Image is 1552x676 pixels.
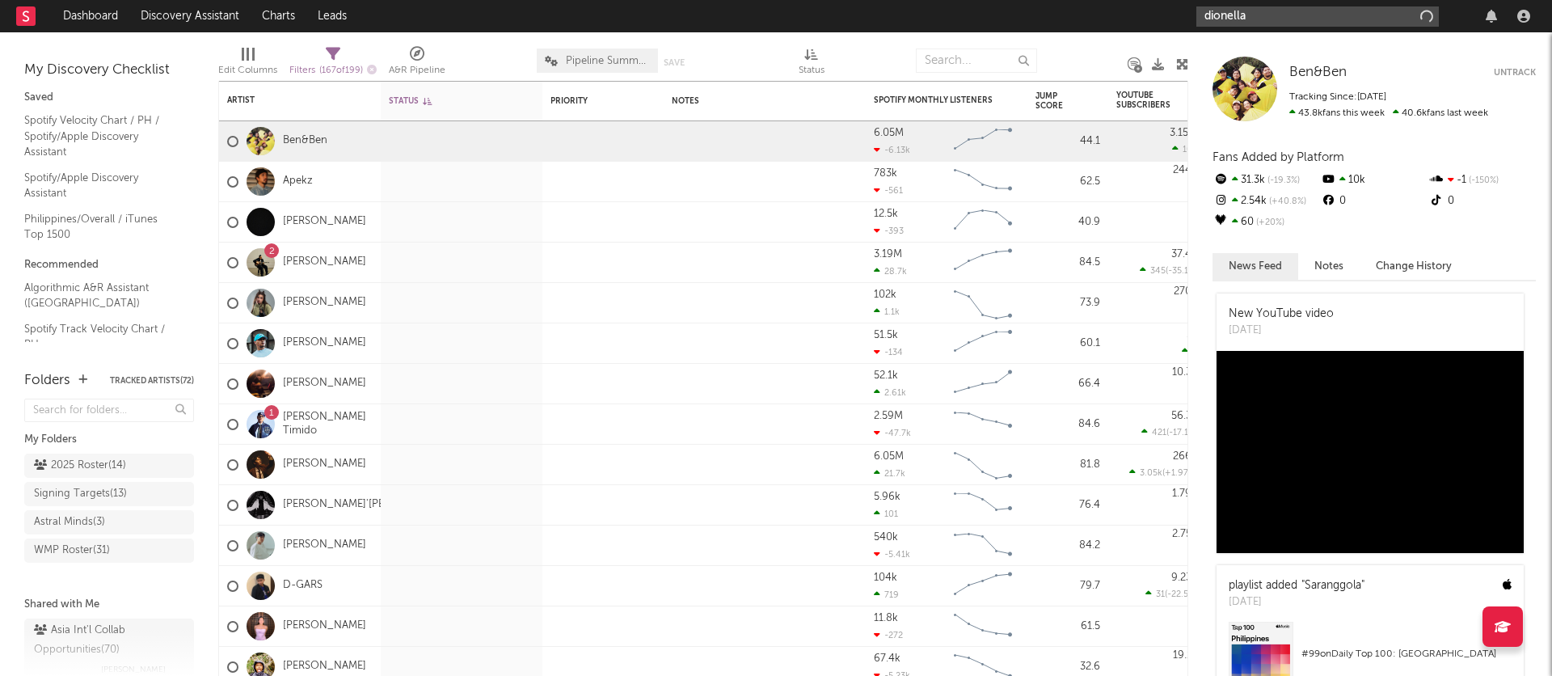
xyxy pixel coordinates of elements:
[874,185,903,196] div: -561
[1035,91,1076,111] div: Jump Score
[947,162,1019,202] svg: Chart title
[24,510,194,534] a: Astral Minds(3)
[24,210,178,243] a: Philippines/Overall / iTunes Top 1500
[24,454,194,478] a: 2025 Roster(14)
[874,451,904,462] div: 6.05M
[34,621,180,660] div: Asia Int'l Collab Opportunities ( 70 )
[319,66,363,75] span: ( 167 of 199 )
[1171,572,1197,583] div: 9.23k
[874,549,910,560] div: -5.41k
[34,541,110,560] div: WMP Roster ( 31 )
[283,498,452,512] a: [PERSON_NAME]'[PERSON_NAME]
[874,468,905,479] div: 21.7k
[1320,170,1428,191] div: 10k
[1035,496,1100,515] div: 76.4
[1298,253,1360,280] button: Notes
[550,96,615,106] div: Priority
[24,399,194,422] input: Search for folders...
[947,485,1019,526] svg: Chart title
[1229,577,1364,594] div: playlist added
[218,61,277,80] div: Edit Columns
[34,456,126,475] div: 2025 Roster ( 14 )
[874,266,907,277] div: 28.7k
[24,539,194,563] a: WMP Roster(31)
[947,526,1019,566] svg: Chart title
[1173,650,1197,661] div: 19.1k
[24,279,178,312] a: Algorithmic A&R Assistant ([GEOGRAPHIC_DATA])
[1267,197,1306,206] span: +40.8 %
[24,169,178,202] a: Spotify/Apple Discovery Assistant
[1173,451,1197,462] div: 266k
[874,209,898,219] div: 12.5k
[874,589,899,600] div: 719
[1168,267,1195,276] span: -35.1 %
[1035,213,1100,232] div: 40.9
[874,249,902,260] div: 3.19M
[24,112,178,161] a: Spotify Velocity Chart / PH / Spotify/Apple Discovery Assistant
[1035,253,1100,273] div: 84.5
[874,145,910,155] div: -6.13k
[1035,455,1100,475] div: 81.8
[1167,590,1195,599] span: -22.5 %
[1165,469,1195,478] span: +1.97 %
[389,96,494,106] div: Status
[1170,128,1197,138] div: 3.15M
[1172,488,1197,499] div: 1.79k
[1172,367,1197,378] div: 10.3k
[1428,191,1536,212] div: 0
[1129,467,1197,478] div: ( )
[24,88,194,108] div: Saved
[389,40,445,87] div: A&R Pipeline
[1289,92,1386,102] span: Tracking Since: [DATE]
[1360,253,1468,280] button: Change History
[874,572,897,583] div: 104k
[874,532,898,543] div: 540k
[1301,580,1364,591] a: "Saranggola"
[672,96,833,106] div: Notes
[289,40,377,87] div: Filters(167 of 199)
[1212,170,1320,191] div: 31.3k
[874,226,904,236] div: -393
[389,61,445,80] div: A&R Pipeline
[1196,6,1439,27] input: Search for artists
[1494,65,1536,81] button: Untrack
[874,370,898,381] div: 52.1k
[1428,170,1536,191] div: -1
[1035,172,1100,192] div: 62.5
[24,595,194,615] div: Shared with Me
[947,283,1019,323] svg: Chart title
[1172,529,1197,539] div: 2.75k
[664,58,685,67] button: Save
[1171,249,1197,260] div: 37.4k
[283,215,366,229] a: [PERSON_NAME]
[1289,108,1488,118] span: 40.6k fans last week
[874,509,898,519] div: 101
[1152,429,1166,437] span: 421
[1035,374,1100,394] div: 66.4
[1116,283,1197,323] div: 0
[874,128,904,138] div: 6.05M
[799,40,824,87] div: Status
[1289,65,1347,81] a: Ben&Ben
[1150,267,1166,276] span: 345
[947,566,1019,606] svg: Chart title
[110,377,194,385] button: Tracked Artists(72)
[874,492,900,502] div: 5.96k
[1156,590,1165,599] span: 31
[283,175,313,188] a: Apekz
[874,168,897,179] div: 783k
[1116,364,1197,403] div: 0
[283,539,366,552] a: [PERSON_NAME]
[283,411,373,438] a: [PERSON_NAME] Timido
[1229,323,1334,339] div: [DATE]
[1229,306,1334,323] div: New YouTube video
[289,61,377,81] div: Filters
[874,653,900,664] div: 67.4k
[1289,65,1347,79] span: Ben&Ben
[24,371,70,391] div: Folders
[1116,91,1173,110] div: YouTube Subscribers
[1174,286,1197,297] div: 270k
[1212,191,1320,212] div: 2.54k
[1035,617,1100,636] div: 61.5
[1265,176,1300,185] span: -19.3 %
